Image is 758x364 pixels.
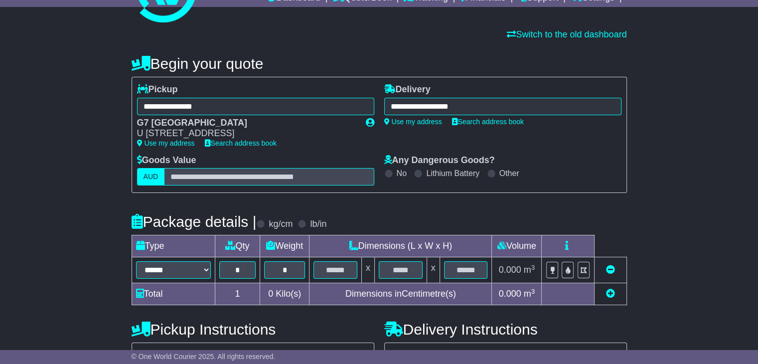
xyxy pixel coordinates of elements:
label: kg/cm [269,219,293,230]
span: 0.000 [499,289,521,299]
span: 0 [268,289,273,299]
sup: 3 [531,288,535,295]
td: x [361,257,374,283]
label: Other [499,169,519,178]
td: Dimensions in Centimetre(s) [309,283,492,305]
div: G7 [GEOGRAPHIC_DATA] [137,118,356,129]
label: Lithium Battery [426,169,479,178]
label: Pickup [137,84,178,95]
sup: 3 [531,264,535,271]
h4: Begin your quote [132,55,627,72]
td: Qty [215,235,260,257]
a: Search address book [452,118,524,126]
a: Remove this item [606,265,615,275]
td: Volume [492,235,542,257]
label: lb/in [310,219,326,230]
a: Search address book [205,139,277,147]
label: Any Dangerous Goods? [384,155,495,166]
td: Weight [260,235,309,257]
a: Switch to the old dashboard [507,29,626,39]
h4: Pickup Instructions [132,321,374,338]
td: 1 [215,283,260,305]
td: Kilo(s) [260,283,309,305]
label: AUD [137,168,165,185]
span: m [524,265,535,275]
h4: Delivery Instructions [384,321,627,338]
a: Use my address [137,139,195,147]
span: m [524,289,535,299]
td: Total [132,283,215,305]
div: U [STREET_ADDRESS] [137,128,356,139]
a: Add new item [606,289,615,299]
h4: Package details | [132,213,257,230]
td: Dimensions (L x W x H) [309,235,492,257]
span: © One World Courier 2025. All rights reserved. [132,353,276,361]
label: Delivery [384,84,431,95]
td: x [427,257,440,283]
label: No [397,169,407,178]
td: Type [132,235,215,257]
label: Goods Value [137,155,196,166]
span: 0.000 [499,265,521,275]
a: Use my address [384,118,442,126]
